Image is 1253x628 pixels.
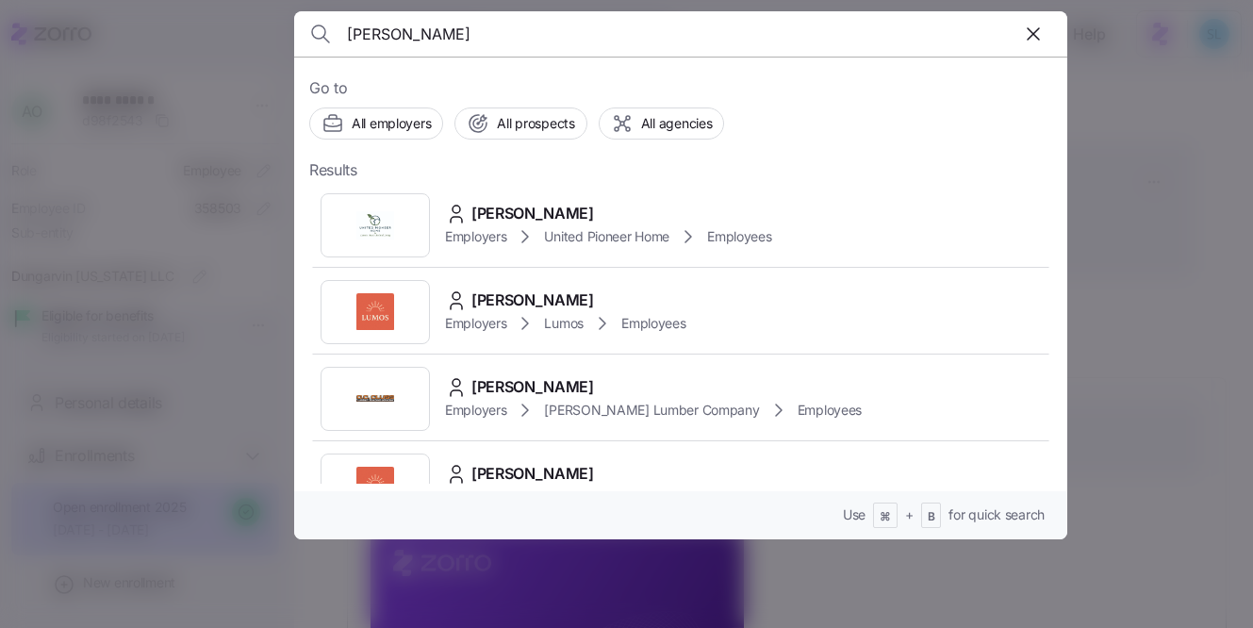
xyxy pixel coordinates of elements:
[471,202,594,225] span: [PERSON_NAME]
[309,76,1052,100] span: Go to
[544,401,759,420] span: [PERSON_NAME] Lumber Company
[798,401,862,420] span: Employees
[471,462,594,486] span: [PERSON_NAME]
[905,505,914,524] span: +
[309,107,443,140] button: All employers
[445,227,506,246] span: Employers
[544,227,669,246] span: United Pioneer Home
[948,505,1045,524] span: for quick search
[880,509,891,525] span: ⌘
[843,505,866,524] span: Use
[356,293,394,331] img: Employer logo
[356,207,394,244] img: Employer logo
[928,509,935,525] span: B
[352,114,431,133] span: All employers
[356,380,394,418] img: Employer logo
[621,314,685,333] span: Employees
[445,314,506,333] span: Employers
[445,401,506,420] span: Employers
[497,114,574,133] span: All prospects
[599,107,725,140] button: All agencies
[309,158,357,182] span: Results
[544,314,584,333] span: Lumos
[356,467,394,504] img: Employer logo
[641,114,713,133] span: All agencies
[471,289,594,312] span: [PERSON_NAME]
[707,227,771,246] span: Employees
[454,107,586,140] button: All prospects
[471,375,594,399] span: [PERSON_NAME]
